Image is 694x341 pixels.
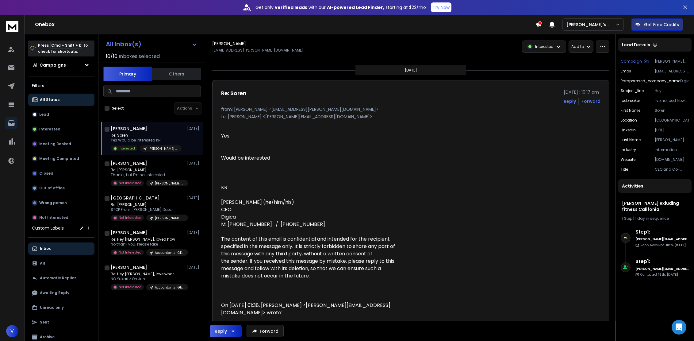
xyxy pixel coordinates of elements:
[112,106,124,111] label: Select
[119,146,135,151] p: Interested
[564,89,600,95] p: [DATE] : 10:17 am
[571,44,584,49] p: Add to
[111,138,182,143] p: Yes Would be interested KR
[221,114,600,120] p: to: [PERSON_NAME] <[PERSON_NAME][EMAIL_ADDRESS][DOMAIN_NAME]>
[655,69,689,74] p: [EMAIL_ADDRESS][PERSON_NAME][DOMAIN_NAME]
[111,272,184,277] p: Re: Hey [PERSON_NAME], love what
[618,179,692,193] div: Activities
[621,128,636,133] p: linkedin
[32,225,64,231] h3: Custom Labels
[50,42,82,49] span: Cmd + Shift + k
[255,4,426,10] p: Get only with our starting at $22/mo
[655,167,689,172] p: CEO and Co-Founder
[655,59,689,64] p: [PERSON_NAME] exluding fitness Califonia
[666,243,686,247] span: 18th, [DATE]
[28,197,94,209] button: Wrong person
[621,59,649,64] button: Campaign
[28,272,94,284] button: Automatic Replies
[655,147,689,152] p: information technology & services
[655,138,689,142] p: [PERSON_NAME]
[39,156,79,161] p: Meeting Completed
[111,195,160,201] h1: [GEOGRAPHIC_DATA]
[621,79,680,83] p: paraphrased_company_name
[28,316,94,328] button: Sent
[621,98,640,103] p: icebreaker
[39,112,49,117] p: Lead
[111,264,147,270] h1: [PERSON_NAME]
[40,261,45,266] p: All
[111,230,147,236] h1: [PERSON_NAME]
[210,325,242,337] button: Reply
[28,287,94,299] button: Awaiting Reply
[28,94,94,106] button: All Status
[119,215,141,220] p: Not Interested
[187,265,201,270] p: [DATE]
[640,243,686,247] p: Reply Received
[28,123,94,135] button: Interested
[111,202,184,207] p: Re: [PERSON_NAME]
[40,320,49,325] p: Sent
[119,181,141,185] p: Not Interested
[221,89,247,98] h1: Re: Soren
[111,168,184,172] p: Re: [PERSON_NAME]
[655,118,689,123] p: [GEOGRAPHIC_DATA]
[635,228,689,236] h6: Step 1 :
[111,126,147,132] h1: [PERSON_NAME]
[635,237,689,242] h6: [PERSON_NAME][EMAIL_ADDRESS][DOMAIN_NAME]
[621,59,642,64] p: Campaign
[621,88,644,93] p: subject_line
[111,160,147,166] h1: [PERSON_NAME]
[40,305,64,310] p: Unread only
[187,161,201,166] p: [DATE]
[119,53,160,60] h3: Inboxes selected
[221,184,400,280] div: KR [PERSON_NAME] (he/him/his) CEO Digica M: [PHONE_NUMBER] / [PHONE_NUMBER] The content of this e...
[658,272,678,277] span: 18th, [DATE]
[111,242,184,247] p: No thank you. Please take
[155,285,184,290] p: Accountants [GEOGRAPHIC_DATA]
[275,4,307,10] strong: verified leads
[33,62,66,68] h1: All Campaigns
[187,126,201,131] p: [DATE]
[39,200,67,205] p: Wrong person
[655,98,689,103] p: I've noticed how Digica keeps pushing the limits with edge AI and real-time analytics, and I've b...
[28,59,94,71] button: All Campaigns
[28,211,94,224] button: Not Interested
[28,138,94,150] button: Meeting Booked
[40,290,69,295] p: Awaiting Reply
[635,266,689,271] h6: [PERSON_NAME][EMAIL_ADDRESS][DOMAIN_NAME]
[215,328,227,334] div: Reply
[327,4,384,10] strong: AI-powered Lead Finder,
[28,81,94,90] h3: Filters
[39,127,60,132] p: Interested
[655,88,689,93] p: Hey [PERSON_NAME], saw Digica’s work in edge AI for real-time analytics
[39,215,68,220] p: Not Interested
[106,41,141,47] h1: All Inbox(s)
[621,167,628,172] p: title
[119,285,141,289] p: Not Interested
[40,335,55,339] p: Archive
[39,186,65,191] p: Out of office
[111,172,184,177] p: Thanks, but I'm not interested.
[6,325,18,337] button: V
[672,320,686,335] div: Open Intercom Messenger
[28,182,94,194] button: Out of office
[655,128,689,133] p: [URL][DOMAIN_NAME]
[111,133,182,138] p: Re: Soren
[640,272,678,277] p: Contacted
[28,257,94,269] button: All
[40,276,76,281] p: Automatic Replies
[644,21,679,28] p: Get Free Credits
[581,98,600,104] div: Forward
[635,216,669,221] span: 1 day in sequence
[622,216,688,221] div: |
[535,44,554,49] p: Interested
[111,207,184,212] p: STOP From: [PERSON_NAME] Date:
[103,67,152,81] button: Primary
[621,118,637,123] p: location
[28,108,94,121] button: Lead
[680,79,689,83] p: Digica
[40,246,51,251] p: Inbox
[433,4,450,10] p: Try Now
